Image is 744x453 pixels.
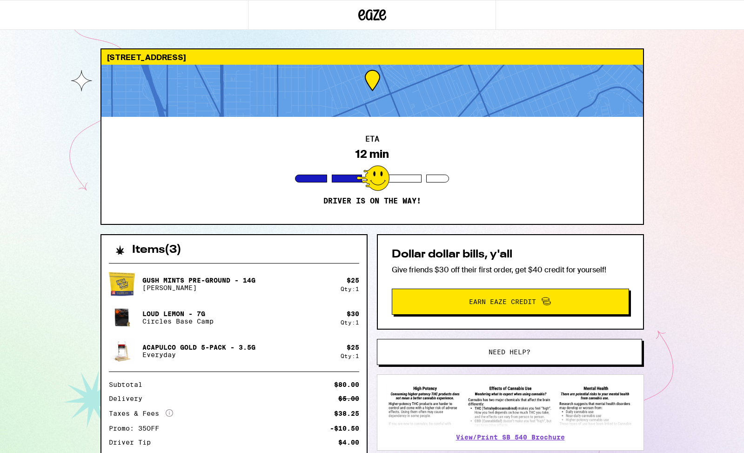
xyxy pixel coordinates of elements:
[355,148,389,161] div: 12 min
[109,271,135,297] img: Yada Yada - Gush Mints Pre-Ground - 14g
[109,304,135,331] img: Circles Base Camp - Loud Lemon - 7g
[341,353,359,359] div: Qty: 1
[109,425,166,432] div: Promo: 35OFF
[387,384,634,427] img: SB 540 Brochure preview
[456,433,565,441] a: View/Print SB 540 Brochure
[109,381,149,388] div: Subtotal
[109,439,157,446] div: Driver Tip
[142,284,255,291] p: [PERSON_NAME]
[392,265,629,275] p: Give friends $30 off their first order, get $40 credit for yourself!
[347,310,359,318] div: $ 30
[347,344,359,351] div: $ 25
[109,338,135,364] img: Everyday - Acapulco Gold 5-Pack - 3.5g
[347,277,359,284] div: $ 25
[142,318,214,325] p: Circles Base Camp
[469,298,536,305] span: Earn Eaze Credit
[109,395,149,402] div: Delivery
[132,244,181,256] h2: Items ( 3 )
[392,289,629,315] button: Earn Eaze Credit
[338,439,359,446] div: $4.00
[365,135,379,143] h2: ETA
[142,310,214,318] p: Loud Lemon - 7g
[109,409,173,418] div: Taxes & Fees
[323,196,421,206] p: Driver is on the way!
[142,277,255,284] p: Gush Mints Pre-Ground - 14g
[334,410,359,417] div: $38.25
[334,381,359,388] div: $80.00
[392,249,629,260] h2: Dollar dollar bills, y'all
[489,349,530,355] span: Need help?
[684,425,735,448] iframe: Opens a widget where you can find more information
[142,344,255,351] p: Acapulco Gold 5-Pack - 3.5g
[330,425,359,432] div: -$10.50
[338,395,359,402] div: $5.00
[341,319,359,325] div: Qty: 1
[341,286,359,292] div: Qty: 1
[377,339,642,365] button: Need help?
[101,49,643,65] div: [STREET_ADDRESS]
[142,351,255,358] p: Everyday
